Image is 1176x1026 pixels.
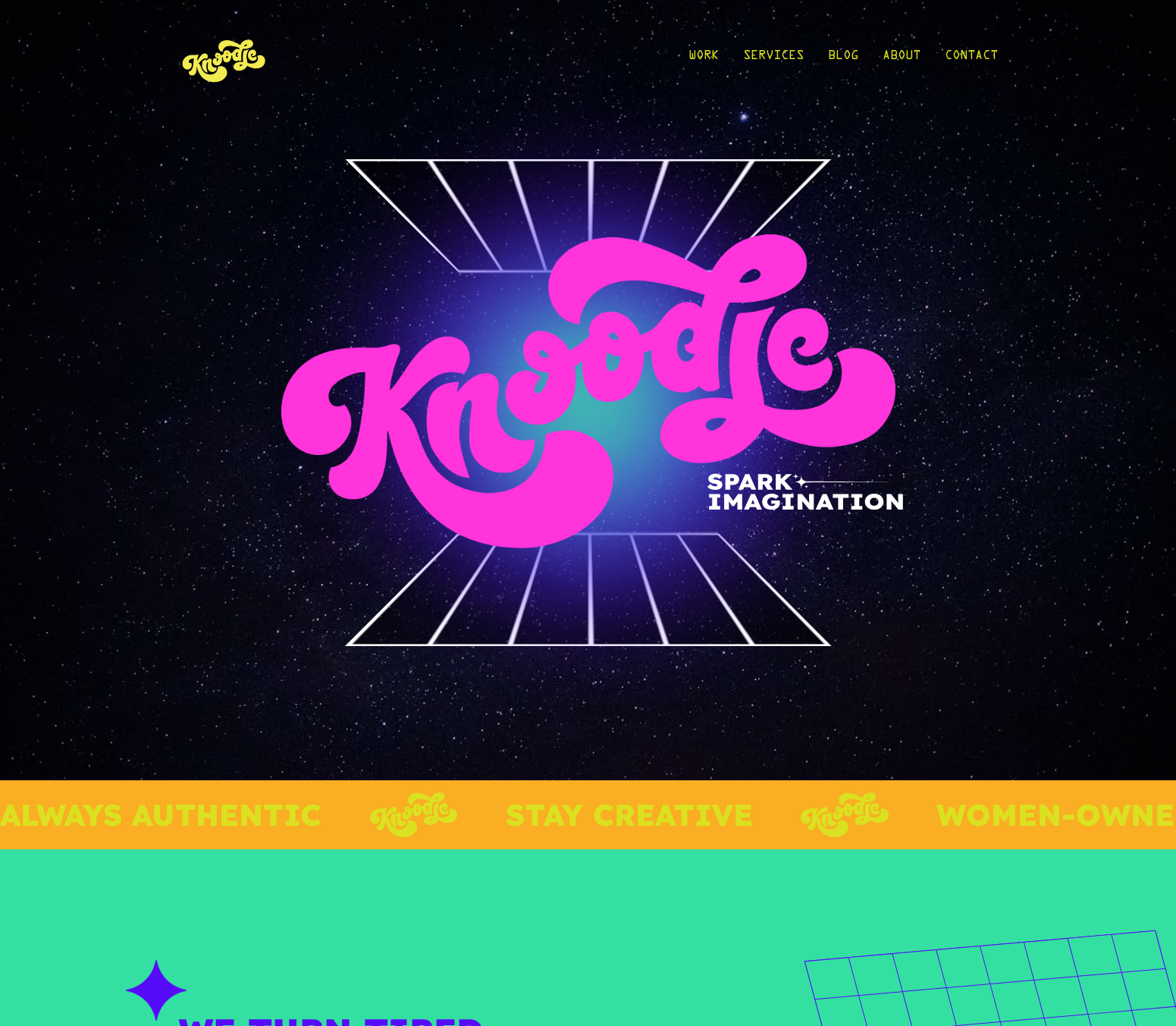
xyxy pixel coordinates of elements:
[911,800,1172,830] p: WOMEN-OWNED
[883,24,920,95] a: About
[343,792,431,837] img: knoodle-logo-chartreuse
[688,24,719,95] a: Work
[179,24,270,95] img: KnoLogo(yellow)
[743,24,804,95] a: Services
[945,24,998,95] a: Contact
[775,792,863,837] img: knoodle-logo-chartreuse
[479,800,726,830] p: STAY CREATIVE
[828,24,858,95] a: Blog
